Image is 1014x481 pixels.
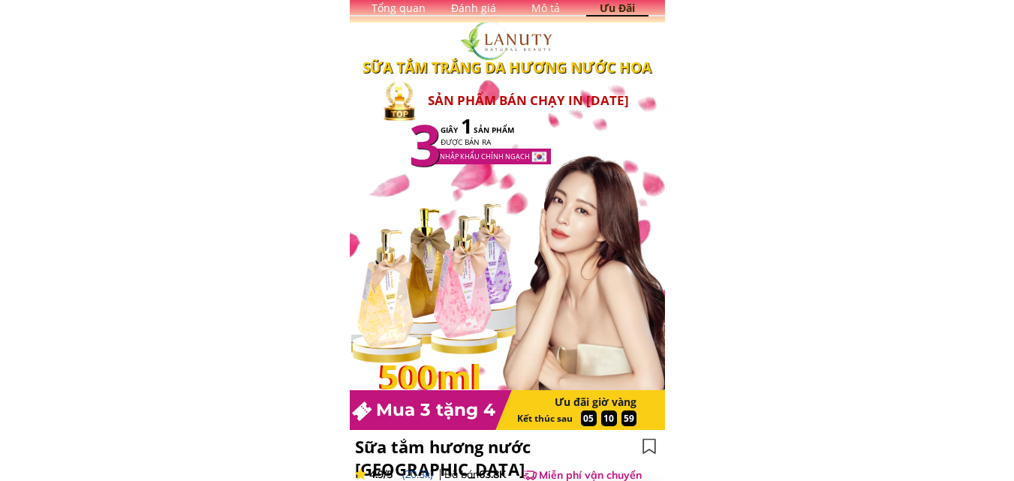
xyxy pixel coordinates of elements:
h3: 1 [453,110,479,142]
h3: : [591,410,597,425]
h3: Mua 3 tặng 4 [376,396,522,424]
span: Sữa tắm hương nước [GEOGRAPHIC_DATA] [355,435,531,481]
h1: 500ml [378,350,487,404]
span: ĐƯỢC BÁN RA [441,137,491,147]
h3: : [611,412,618,426]
h3: SẢN PHẨM BÁN CHẠY IN [DATE] [428,90,643,110]
h3: Kết thúc sau [517,411,578,425]
h3: Ưu đãi giờ vàng [527,396,636,409]
h3: SỮA TẮM TRẮNG DA HƯƠNG NƯỚC HOA [350,56,665,79]
h1: 500ml [380,350,482,404]
span: 63.8K [479,467,506,481]
h3: GIÂY SẢN PHẨM [441,124,631,148]
h3: 3 [394,99,456,189]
